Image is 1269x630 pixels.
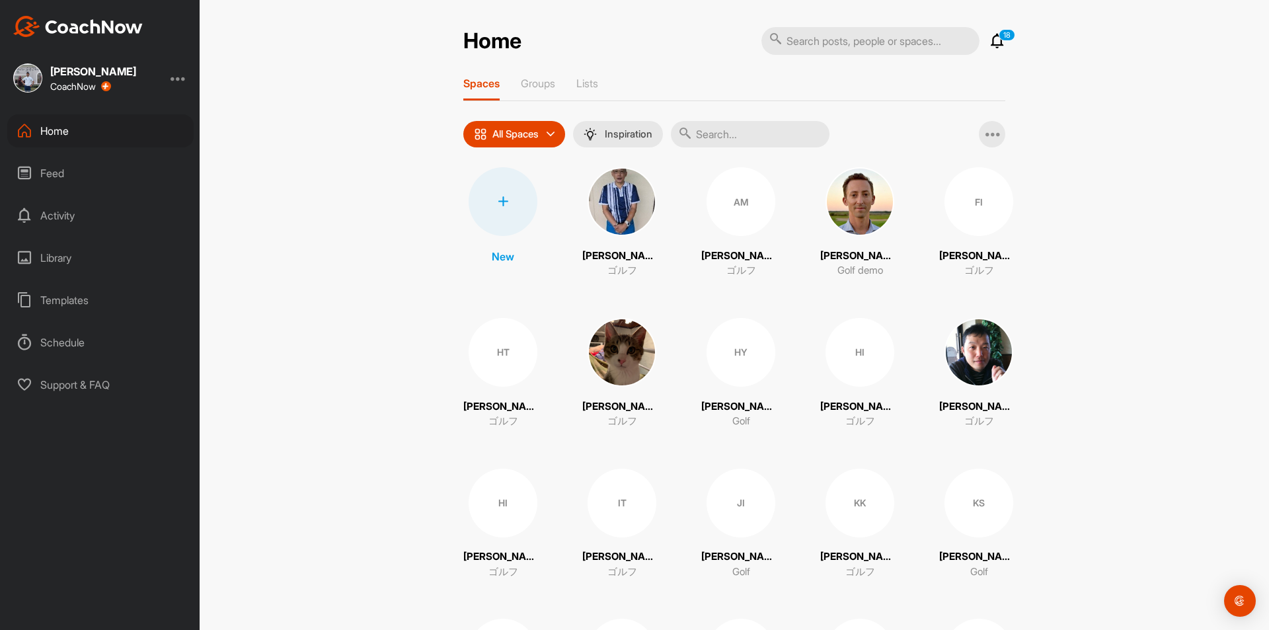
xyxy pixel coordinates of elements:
[7,199,194,232] div: Activity
[820,469,900,580] a: KK[PERSON_NAME]ゴルフ
[964,414,994,429] p: ゴルフ
[474,128,487,141] img: icon
[13,16,143,37] img: CoachNow
[999,29,1015,41] p: 18
[826,318,894,387] div: HI
[576,77,598,90] p: Lists
[701,167,781,278] a: AM[PERSON_NAME]ゴルフ
[463,399,543,414] p: [PERSON_NAME]
[939,318,1019,429] a: [PERSON_NAME] INOゴルフ
[701,469,781,580] a: JI[PERSON_NAME]Golf
[944,318,1013,387] img: square_f2dad660568b99ab34e2e9ca9f1ef1be.jpg
[761,27,980,55] input: Search posts, people or spaces...
[732,414,750,429] p: Golf
[463,469,543,580] a: HI[PERSON_NAME] Iwashitaゴルフ
[582,249,662,264] p: [PERSON_NAME] Ⅱ
[488,414,518,429] p: ゴルフ
[582,469,662,580] a: IT[PERSON_NAME]ゴルフ
[707,167,775,236] div: AM
[701,249,781,264] p: [PERSON_NAME]
[845,414,875,429] p: ゴルフ
[826,469,894,537] div: KK
[845,565,875,580] p: ゴルフ
[837,263,883,278] p: Golf demo
[607,565,637,580] p: ゴルフ
[732,565,750,580] p: Golf
[7,326,194,359] div: Schedule
[13,63,42,93] img: square_396731e32ce998958746f4bf081bc59b.jpg
[726,263,756,278] p: ゴルフ
[492,249,514,264] p: New
[820,167,900,278] a: [PERSON_NAME] LGAGolf demo
[488,565,518,580] p: ゴルフ
[607,263,637,278] p: ゴルフ
[463,549,543,565] p: [PERSON_NAME] Iwashita
[7,284,194,317] div: Templates
[521,77,555,90] p: Groups
[701,318,781,429] a: HY[PERSON_NAME]Golf
[939,249,1019,264] p: [PERSON_NAME]
[939,399,1019,414] p: [PERSON_NAME] INO
[707,469,775,537] div: JI
[939,469,1019,580] a: KS[PERSON_NAME]Golf
[1224,585,1256,617] div: Open Intercom Messenger
[463,77,500,90] p: Spaces
[584,128,597,141] img: menuIcon
[605,129,652,139] p: Inspiration
[582,167,662,278] a: [PERSON_NAME] Ⅱゴルフ
[582,549,662,565] p: [PERSON_NAME]
[582,399,662,414] p: [PERSON_NAME]
[826,167,894,236] img: square_4085c32e794dd11e19309536860fb8db.jpg
[7,241,194,274] div: Library
[944,469,1013,537] div: KS
[671,121,829,147] input: Search...
[50,66,136,77] div: [PERSON_NAME]
[820,399,900,414] p: [PERSON_NAME]
[588,318,656,387] img: square_7cee55d03cb03557ccc5165e52bf03a6.jpg
[820,318,900,429] a: HI[PERSON_NAME]ゴルフ
[469,469,537,537] div: HI
[607,414,637,429] p: ゴルフ
[701,399,781,414] p: [PERSON_NAME]
[582,318,662,429] a: [PERSON_NAME]ゴルフ
[7,157,194,190] div: Feed
[701,549,781,565] p: [PERSON_NAME]
[50,81,111,92] div: CoachNow
[820,249,900,264] p: [PERSON_NAME] LGA
[707,318,775,387] div: HY
[944,167,1013,236] div: FI
[970,565,988,580] p: Golf
[463,318,543,429] a: HT[PERSON_NAME]ゴルフ
[7,368,194,401] div: Support & FAQ
[588,469,656,537] div: IT
[469,318,537,387] div: HT
[964,263,994,278] p: ゴルフ
[939,549,1019,565] p: [PERSON_NAME]
[939,167,1019,278] a: FI[PERSON_NAME]ゴルフ
[463,28,521,54] h2: Home
[588,167,656,236] img: square_39ccd9999eeac3cecb42b7cc291b4b01.jpg
[7,114,194,147] div: Home
[820,549,900,565] p: [PERSON_NAME]
[492,129,539,139] p: All Spaces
